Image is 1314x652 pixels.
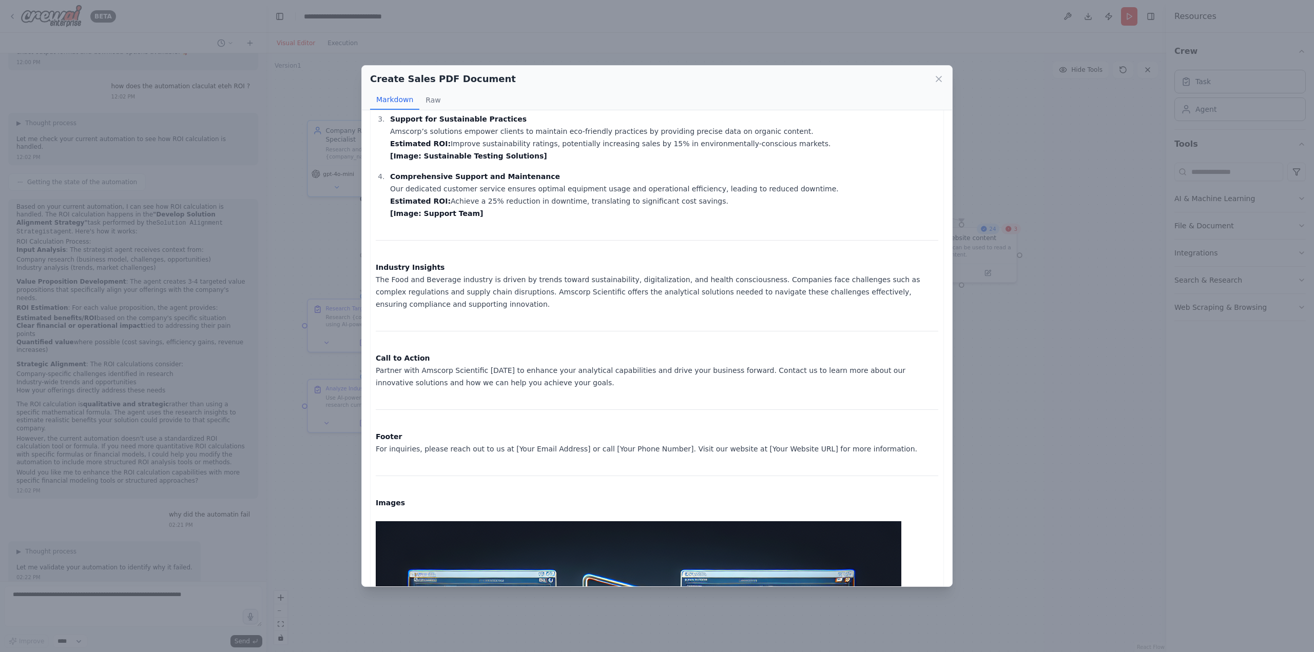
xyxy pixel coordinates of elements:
[370,72,516,86] h2: Create Sales PDF Document
[376,499,405,507] strong: Images
[390,115,527,123] strong: Support for Sustainable Practices
[376,354,430,362] strong: Call to Action
[376,352,938,389] p: Partner with Amscorp Scientific [DATE] to enhance your analytical capabilities and drive your bus...
[419,90,447,110] button: Raw
[390,152,547,160] strong: [Image: Sustainable Testing Solutions]
[390,140,451,148] strong: Estimated ROI:
[376,430,938,455] p: For inquiries, please reach out to us at [Your Email Address] or call [Your Phone Number]. Visit ...
[390,113,938,162] p: Amscorp’s solutions empower clients to maintain eco-friendly practices by providing precise data ...
[376,263,445,271] strong: Industry Insights
[376,261,938,310] p: The Food and Beverage industry is driven by trends toward sustainability, digitalization, and hea...
[376,432,402,441] strong: Footer
[390,170,938,220] p: Our dedicated customer service ensures optimal equipment usage and operational efficiency, leadin...
[390,197,451,205] strong: Estimated ROI:
[390,172,560,181] strong: Comprehensive Support and Maintenance
[390,209,483,218] strong: [Image: Support Team]
[370,90,419,110] button: Markdown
